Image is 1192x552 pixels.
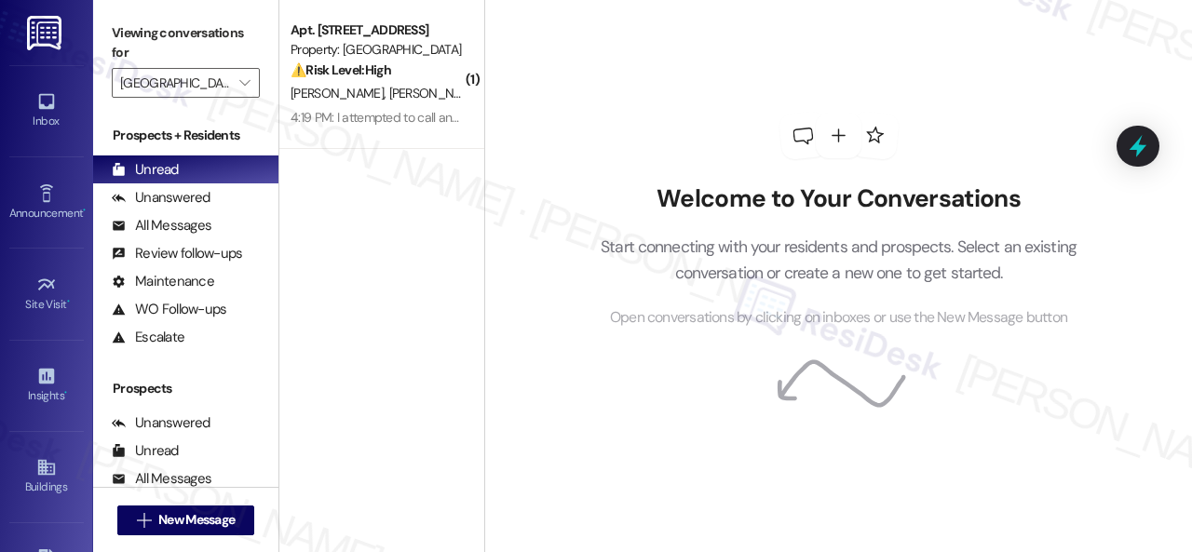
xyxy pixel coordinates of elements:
[93,379,278,398] div: Prospects
[291,85,389,101] span: [PERSON_NAME]
[64,386,67,399] span: •
[112,413,210,433] div: Unanswered
[137,513,151,528] i: 
[9,86,84,136] a: Inbox
[573,184,1105,214] h2: Welcome to Your Conversations
[83,204,86,217] span: •
[112,469,211,489] div: All Messages
[389,85,482,101] span: [PERSON_NAME]
[573,234,1105,287] p: Start connecting with your residents and prospects. Select an existing conversation or create a n...
[9,451,84,502] a: Buildings
[67,295,70,308] span: •
[610,306,1067,330] span: Open conversations by clicking on inboxes or use the New Message button
[112,244,242,263] div: Review follow-ups
[117,505,255,535] button: New Message
[112,188,210,208] div: Unanswered
[93,126,278,145] div: Prospects + Residents
[112,160,179,180] div: Unread
[291,40,463,60] div: Property: [GEOGRAPHIC_DATA]
[112,441,179,461] div: Unread
[291,109,1006,126] div: 4:19 PM: I attempted to call and no one answered. This is the requested reminder to send a fresh ...
[9,269,84,319] a: Site Visit •
[239,75,250,90] i: 
[291,20,463,40] div: Apt. [STREET_ADDRESS]
[27,16,65,50] img: ResiDesk Logo
[158,510,235,530] span: New Message
[112,19,260,68] label: Viewing conversations for
[112,216,211,236] div: All Messages
[291,61,391,78] strong: ⚠️ Risk Level: High
[120,68,230,98] input: All communities
[112,272,214,291] div: Maintenance
[9,360,84,411] a: Insights •
[112,300,226,319] div: WO Follow-ups
[112,328,184,347] div: Escalate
